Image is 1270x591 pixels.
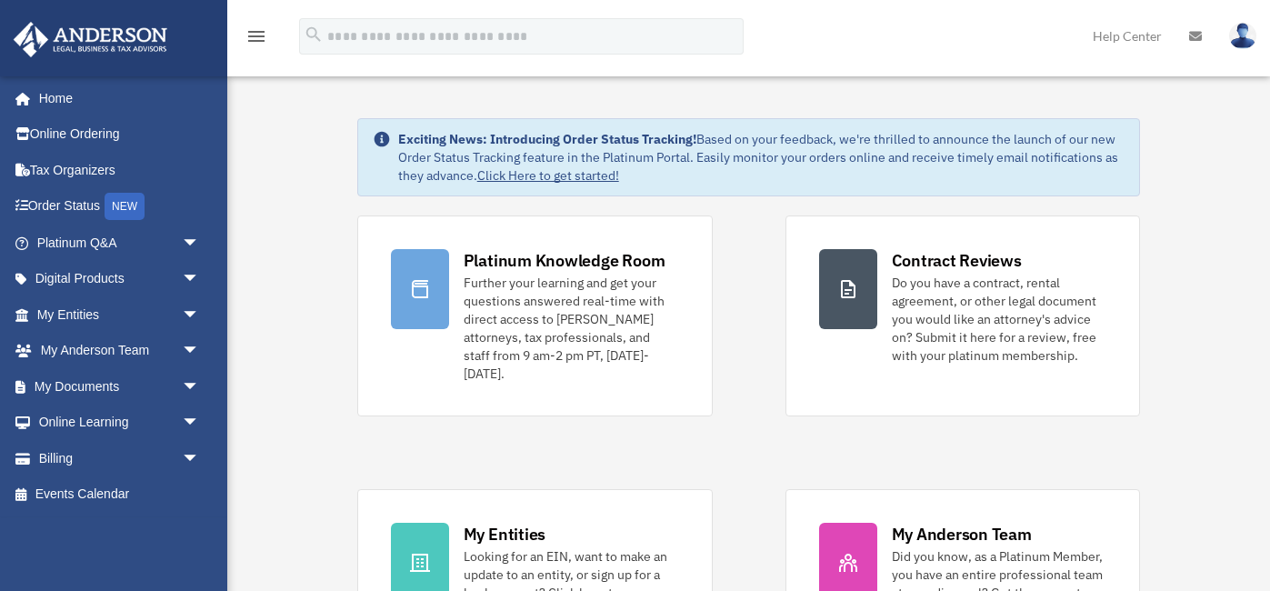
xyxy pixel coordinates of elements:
span: arrow_drop_down [182,225,218,262]
a: Order StatusNEW [13,188,227,225]
div: Further your learning and get your questions answered real-time with direct access to [PERSON_NAM... [464,274,679,383]
a: Platinum Q&Aarrow_drop_down [13,225,227,261]
div: NEW [105,193,145,220]
a: Billingarrow_drop_down [13,440,227,476]
div: Based on your feedback, we're thrilled to announce the launch of our new Order Status Tracking fe... [398,130,1125,185]
a: My Documentsarrow_drop_down [13,368,227,405]
a: Click Here to get started! [477,167,619,184]
a: Events Calendar [13,476,227,513]
a: Online Learningarrow_drop_down [13,405,227,441]
div: My Anderson Team [892,523,1032,546]
span: arrow_drop_down [182,296,218,334]
div: Contract Reviews [892,249,1022,272]
span: arrow_drop_down [182,405,218,442]
div: My Entities [464,523,545,546]
a: My Entitiesarrow_drop_down [13,296,227,333]
span: arrow_drop_down [182,368,218,406]
i: menu [245,25,267,47]
a: Digital Productsarrow_drop_down [13,261,227,297]
a: Contract Reviews Do you have a contract, rental agreement, or other legal document you would like... [785,215,1141,416]
a: Platinum Knowledge Room Further your learning and get your questions answered real-time with dire... [357,215,713,416]
img: User Pic [1229,23,1256,49]
div: Do you have a contract, rental agreement, or other legal document you would like an attorney's ad... [892,274,1107,365]
span: arrow_drop_down [182,333,218,370]
a: Online Ordering [13,116,227,153]
span: arrow_drop_down [182,440,218,477]
img: Anderson Advisors Platinum Portal [8,22,173,57]
i: search [304,25,324,45]
a: My Anderson Teamarrow_drop_down [13,333,227,369]
div: Platinum Knowledge Room [464,249,665,272]
strong: Exciting News: Introducing Order Status Tracking! [398,131,696,147]
a: menu [245,32,267,47]
a: Home [13,80,218,116]
a: Tax Organizers [13,152,227,188]
span: arrow_drop_down [182,261,218,298]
